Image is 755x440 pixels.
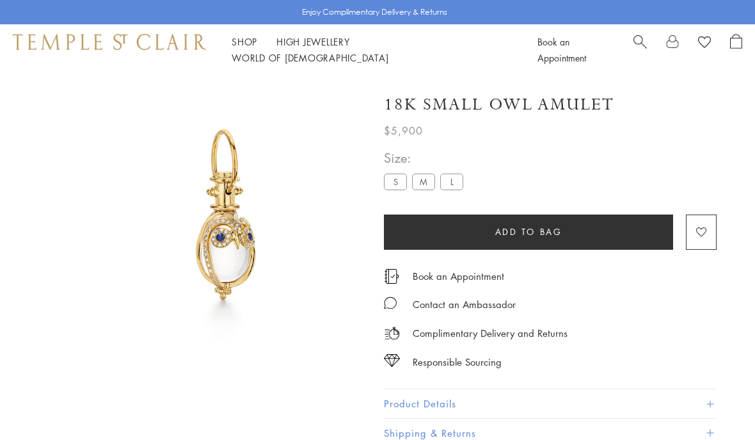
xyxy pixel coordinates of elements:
[384,297,397,309] img: MessageIcon-01_2.svg
[232,34,509,66] nav: Main navigation
[384,122,423,139] span: $5,900
[384,94,614,116] h1: 18K Small Owl Amulet
[232,51,388,64] a: World of [DEMOGRAPHIC_DATA]World of [DEMOGRAPHIC_DATA]
[384,174,407,190] label: S
[83,76,365,357] img: P51611-E11PVOWL
[302,6,447,19] p: Enjoy Complimentary Delivery & Returns
[413,297,516,313] div: Contact an Ambassador
[537,35,586,64] a: Book an Appointment
[276,35,350,48] a: High JewelleryHigh Jewellery
[384,215,673,250] button: Add to bag
[495,225,562,239] span: Add to bag
[730,34,742,66] a: Open Shopping Bag
[691,380,742,427] iframe: Gorgias live chat messenger
[633,34,647,66] a: Search
[384,269,399,284] img: icon_appointment.svg
[232,35,257,48] a: ShopShop
[440,174,463,190] label: L
[413,269,504,283] a: Book an Appointment
[412,174,435,190] label: M
[384,354,400,367] img: icon_sourcing.svg
[384,389,717,418] button: Product Details
[413,354,502,370] div: Responsible Sourcing
[13,34,206,49] img: Temple St. Clair
[384,325,400,341] img: icon_delivery.svg
[413,325,568,341] p: Complimentary Delivery and Returns
[698,34,711,53] a: View Wishlist
[384,147,468,168] span: Size:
